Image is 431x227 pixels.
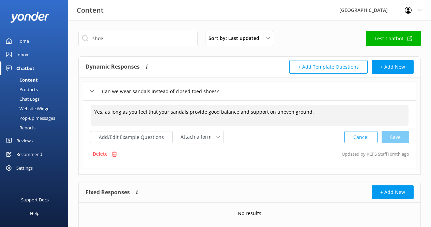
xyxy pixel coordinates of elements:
[16,161,33,175] div: Settings
[93,150,108,158] p: Delete
[344,131,378,143] button: Cancel
[16,61,34,75] div: Chatbot
[4,104,68,113] a: Website Widget
[30,207,40,220] div: Help
[4,94,40,104] div: Chat Logs
[77,5,104,16] h3: Content
[10,12,49,23] img: yonder-white-logo.png
[238,210,261,217] p: No results
[21,193,49,207] div: Support Docs
[209,34,263,42] span: Sort by: Last updated
[366,31,421,46] a: Test Chatbot
[16,34,29,48] div: Home
[78,31,198,46] input: Search all Chatbot Content
[181,133,216,141] span: Attach a form
[372,185,414,199] button: + Add New
[4,113,68,123] a: Pop-up messages
[4,94,68,104] a: Chat Logs
[16,48,28,61] div: Inbox
[4,123,68,132] a: Reports
[16,134,33,147] div: Reviews
[86,60,140,74] h4: Dynamic Responses
[372,60,414,74] button: + Add New
[4,113,55,123] div: Pop-up messages
[4,85,38,94] div: Products
[4,104,51,113] div: Website Widget
[4,75,68,85] a: Content
[342,147,409,160] p: Updated by KCFS Staff 10mth ago
[91,105,409,126] textarea: Yes, as long as you feel that your sandals provide good balance and support on uneven ground.
[4,75,38,85] div: Content
[4,85,68,94] a: Products
[4,123,35,132] div: Reports
[16,147,42,161] div: Recommend
[86,185,130,199] h4: Fixed Responses
[289,60,368,74] button: + Add Template Questions
[90,131,173,143] button: Add/Edit Example Questions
